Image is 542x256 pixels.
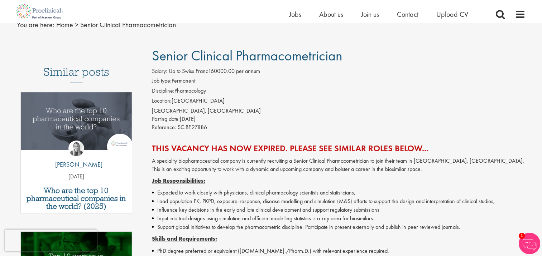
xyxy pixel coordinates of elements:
[56,20,73,29] a: breadcrumb link
[152,115,526,123] div: [DATE]
[17,20,54,29] span: You are here:
[21,92,132,156] a: Link to a post
[152,46,342,65] span: Senior Clinical Pharmacometrician
[152,115,180,123] span: Posting date:
[152,206,526,214] li: Influence key decisions in the early and late clinical development and support regulatory submiss...
[24,187,129,210] a: Who are the top 10 pharmaceutical companies in the world? (2025)
[50,141,102,173] a: Hannah Burke [PERSON_NAME]
[289,10,301,19] a: Jobs
[178,123,207,131] span: SC.BF.27886
[152,87,526,97] li: Pharmacology
[519,233,525,239] span: 1
[152,107,526,115] div: [GEOGRAPHIC_DATA], [GEOGRAPHIC_DATA]
[319,10,343,19] a: About us
[152,97,172,105] label: Location:
[152,97,526,107] li: [GEOGRAPHIC_DATA]
[397,10,418,19] a: Contact
[50,160,102,169] p: [PERSON_NAME]
[152,123,176,132] label: Reference:
[80,20,176,29] span: Senior Clinical Pharmacometrician
[5,230,97,251] iframe: reCAPTCHA
[21,173,132,181] p: [DATE]
[519,233,540,254] img: Chatbot
[152,157,526,173] p: A speciality biopharmaceutical company is currently recruiting a Senior Clinical Pharmacometricia...
[152,144,526,153] h2: This vacancy has now expired. Please see similar roles below...
[43,66,109,83] h3: Similar posts
[152,177,205,184] span: Job Responsibilities:
[152,247,526,255] li: PhD degree preferred or equivalent ([DOMAIN_NAME]./Pharm.D.) with relevant experience required.
[152,197,526,206] li: Lead population PK, PKPD, exposure-response, disease modelling and simulation (M&S) efforts to su...
[152,67,167,75] label: Salary:
[152,77,172,85] label: Job type:
[361,10,379,19] a: Join us
[68,141,84,156] img: Hannah Burke
[169,67,260,75] span: Up to Swiss Franc160000.00 per annum
[152,188,526,197] li: Expected to work closely with physicians, clinical pharmacology scientists and statisticians,
[152,223,526,231] li: Support global initiatives to develop the pharmacometric discipline. Participate in present exter...
[436,10,468,19] a: Upload CV
[152,235,217,242] span: Skills and Requirements:
[152,77,526,87] li: Permanent
[152,87,174,95] label: Discipline:
[21,92,132,150] img: Top 10 pharmaceutical companies in the world 2025
[152,214,526,223] li: Input into trial designs using simulation and efficient modelling statistics is a key area for bi...
[75,20,78,29] span: >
